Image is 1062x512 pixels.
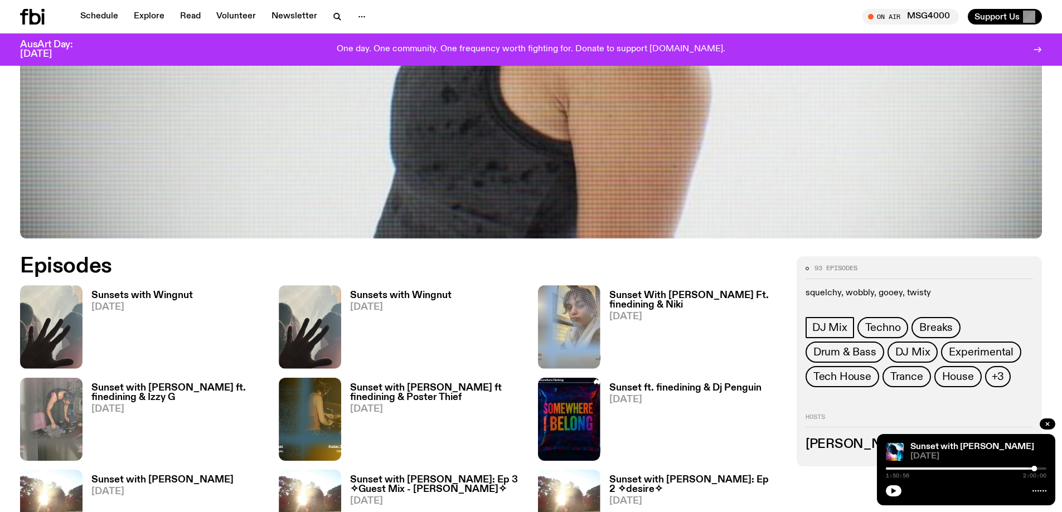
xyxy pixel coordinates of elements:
[985,366,1011,387] button: +3
[210,9,263,25] a: Volunteer
[865,321,901,334] span: Techno
[886,473,909,479] span: 1:50:56
[350,291,452,300] h3: Sunsets with Wingnut
[895,346,930,358] span: DJ Mix
[857,317,909,338] a: Techno
[350,475,524,494] h3: Sunset with [PERSON_NAME]: Ep 3 ✧Guest Mix - [PERSON_NAME]✧
[911,317,961,338] a: Breaks
[127,9,171,25] a: Explore
[609,475,783,494] h3: Sunset with [PERSON_NAME]: Ep 2 ✧desire✧
[806,414,1033,427] h2: Hosts
[968,9,1042,25] button: Support Us
[265,9,324,25] a: Newsletter
[609,312,783,321] span: [DATE]
[20,40,91,59] h3: AusArt Day: [DATE]
[910,452,1046,461] span: [DATE]
[350,404,524,414] span: [DATE]
[609,395,762,404] span: [DATE]
[942,370,974,383] span: House
[890,370,923,383] span: Trance
[91,383,265,402] h3: Sunset with [PERSON_NAME] ft. finedining & Izzy G
[949,346,1013,358] span: Experimental
[888,342,938,363] a: DJ Mix
[173,9,207,25] a: Read
[91,475,234,485] h3: Sunset with [PERSON_NAME]
[609,291,783,310] h3: Sunset With [PERSON_NAME] Ft. finedining & Niki
[910,442,1034,451] a: Sunset with [PERSON_NAME]
[341,383,524,461] a: Sunset with [PERSON_NAME] ft finedining & Poster Thief[DATE]
[20,256,697,276] h2: Episodes
[813,370,871,383] span: Tech House
[941,342,1021,363] a: Experimental
[886,443,904,461] img: Simon Caldwell stands side on, looking downwards. He has headphones on. Behind him is a brightly ...
[882,366,931,387] a: Trance
[934,366,982,387] a: House
[609,496,783,506] span: [DATE]
[350,383,524,402] h3: Sunset with [PERSON_NAME] ft finedining & Poster Thief
[337,45,725,55] p: One day. One community. One frequency worth fighting for. Donate to support [DOMAIN_NAME].
[814,265,857,271] span: 93 episodes
[350,496,524,506] span: [DATE]
[862,9,959,25] button: On AirMSG4000
[91,291,193,300] h3: Sunsets with Wingnut
[83,383,265,461] a: Sunset with [PERSON_NAME] ft. finedining & Izzy G[DATE]
[91,303,193,312] span: [DATE]
[350,303,452,312] span: [DATE]
[1023,473,1046,479] span: 2:00:00
[91,404,265,414] span: [DATE]
[974,12,1020,22] span: Support Us
[806,288,1033,299] p: squelchy, wobbly, gooey, twisty
[600,383,762,461] a: Sunset ft. finedining & Dj Penguin[DATE]
[813,346,876,358] span: Drum & Bass
[74,9,125,25] a: Schedule
[91,487,234,496] span: [DATE]
[806,342,884,363] a: Drum & Bass
[806,366,879,387] a: Tech House
[609,383,762,393] h3: Sunset ft. finedining & Dj Penguin
[806,438,1033,451] h3: [PERSON_NAME]
[919,321,953,334] span: Breaks
[600,291,783,368] a: Sunset With [PERSON_NAME] Ft. finedining & Niki[DATE]
[812,321,847,334] span: DJ Mix
[341,291,452,368] a: Sunsets with Wingnut[DATE]
[806,317,854,338] a: DJ Mix
[992,370,1005,383] span: +3
[83,291,193,368] a: Sunsets with Wingnut[DATE]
